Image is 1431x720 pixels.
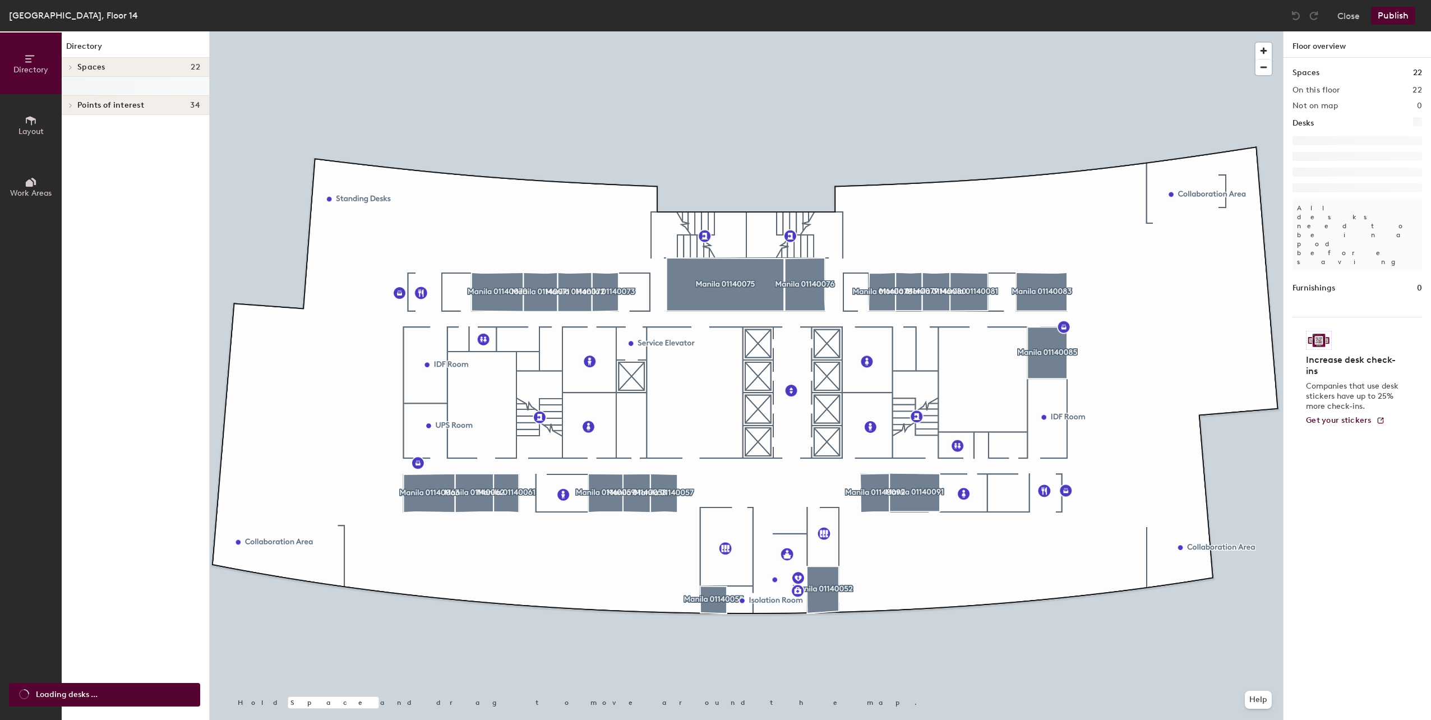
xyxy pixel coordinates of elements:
[1292,117,1314,130] h1: Desks
[1412,86,1422,95] h2: 22
[1292,199,1422,271] p: All desks need to be in a pod before saving
[77,101,144,110] span: Points of interest
[1306,416,1372,425] span: Get your stickers
[1308,10,1319,21] img: Redo
[1292,282,1335,294] h1: Furnishings
[1290,10,1301,21] img: Undo
[10,188,52,198] span: Work Areas
[1306,331,1332,350] img: Sticker logo
[1417,282,1422,294] h1: 0
[1284,31,1431,58] h1: Floor overview
[1371,7,1415,25] button: Publish
[62,40,209,58] h1: Directory
[1292,101,1338,110] h2: Not on map
[1245,691,1272,709] button: Help
[19,127,44,136] span: Layout
[190,101,200,110] span: 34
[77,63,105,72] span: Spaces
[1413,67,1422,79] h1: 22
[36,689,98,701] span: Loading desks ...
[1417,101,1422,110] h2: 0
[9,8,138,22] div: [GEOGRAPHIC_DATA], Floor 14
[191,63,200,72] span: 22
[1306,354,1402,377] h4: Increase desk check-ins
[1306,416,1385,426] a: Get your stickers
[1337,7,1360,25] button: Close
[1292,86,1340,95] h2: On this floor
[1306,381,1402,412] p: Companies that use desk stickers have up to 25% more check-ins.
[1292,67,1319,79] h1: Spaces
[13,65,48,75] span: Directory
